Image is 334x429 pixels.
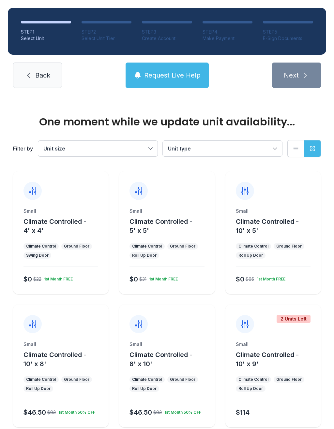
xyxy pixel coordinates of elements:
[41,274,73,282] div: 1st Month FREE
[64,377,89,382] div: Ground Floor
[238,377,268,382] div: Climate Control
[170,244,195,249] div: Ground Floor
[132,386,157,391] div: Roll Up Door
[139,276,146,282] div: $31
[23,350,106,368] button: Climate Controlled - 10' x 8'
[26,253,49,258] div: Swing Door
[236,350,318,368] button: Climate Controlled - 10' x 9'
[277,315,311,323] div: 2 Units Left
[168,145,191,152] span: Unit type
[82,35,132,42] div: Select Unit Tier
[263,35,313,42] div: E-Sign Documents
[23,275,32,284] div: $0
[38,141,158,156] button: Unit size
[132,253,157,258] div: Roll Up Door
[129,351,192,368] span: Climate Controlled - 8' x 10'
[129,275,138,284] div: $0
[142,29,192,35] div: STEP 3
[35,71,50,80] span: Back
[13,145,33,152] div: Filter by
[238,253,263,258] div: Roll Up Door
[132,377,162,382] div: Climate Control
[13,117,321,127] div: One moment while we update unit availability...
[21,35,71,42] div: Select Unit
[33,276,41,282] div: $22
[162,407,201,415] div: 1st Month 50% OFF
[23,351,86,368] span: Climate Controlled - 10' x 8'
[23,208,98,214] div: Small
[238,386,263,391] div: Roll Up Door
[129,350,212,368] button: Climate Controlled - 8' x 10'
[23,341,98,348] div: Small
[254,274,285,282] div: 1st Month FREE
[64,244,89,249] div: Ground Floor
[129,218,192,235] span: Climate Controlled - 5' x 5'
[203,35,253,42] div: Make Payment
[236,408,250,417] div: $114
[236,208,311,214] div: Small
[129,217,212,235] button: Climate Controlled - 5' x 5'
[23,408,46,417] div: $46.50
[47,409,56,416] div: $93
[203,29,253,35] div: STEP 4
[132,244,162,249] div: Climate Control
[142,35,192,42] div: Create Account
[238,244,268,249] div: Climate Control
[26,377,56,382] div: Climate Control
[246,276,254,282] div: $65
[26,386,51,391] div: Roll Up Door
[276,244,302,249] div: Ground Floor
[43,145,65,152] span: Unit size
[163,141,282,156] button: Unit type
[23,218,86,235] span: Climate Controlled - 4' x 4'
[129,408,152,417] div: $46.50
[129,208,204,214] div: Small
[276,377,302,382] div: Ground Floor
[284,71,299,80] span: Next
[23,217,106,235] button: Climate Controlled - 4' x 4'
[236,218,299,235] span: Climate Controlled - 10' x 5'
[170,377,195,382] div: Ground Floor
[21,29,71,35] div: STEP 1
[153,409,162,416] div: $93
[263,29,313,35] div: STEP 5
[56,407,95,415] div: 1st Month 50% OFF
[129,341,204,348] div: Small
[236,275,244,284] div: $0
[236,351,299,368] span: Climate Controlled - 10' x 9'
[144,71,201,80] span: Request Live Help
[146,274,178,282] div: 1st Month FREE
[236,341,311,348] div: Small
[82,29,132,35] div: STEP 2
[236,217,318,235] button: Climate Controlled - 10' x 5'
[26,244,56,249] div: Climate Control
